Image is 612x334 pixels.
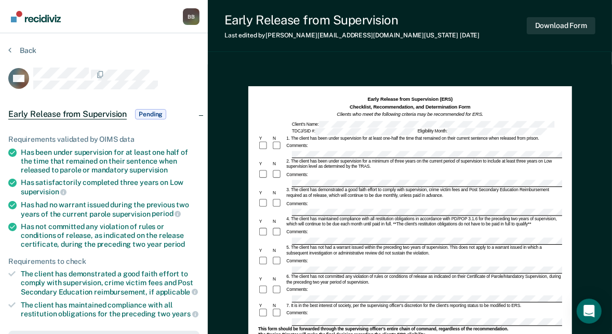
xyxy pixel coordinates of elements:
[183,8,199,25] button: Profile dropdown button
[285,136,562,141] div: 1. The client has been under supervision for at least one-half the time that remained on their cu...
[285,287,309,292] div: Comments:
[337,111,483,116] em: Clients who meet the following criteria may be recommended for ERS.
[21,201,199,218] div: Has had no warrant issued during the previous two years of the current parole supervision
[285,274,562,285] div: 6. The client has not committed any violation of rules or conditions of release as indicated on t...
[285,188,562,199] div: 3. The client has demonstrated a good faith effort to comply with supervision, crime victim fees ...
[224,32,480,39] div: Last edited by [PERSON_NAME][EMAIL_ADDRESS][DOMAIN_NAME][US_STATE]
[258,277,272,282] div: Y
[258,136,272,141] div: Y
[285,230,309,235] div: Comments:
[130,166,168,174] span: supervision
[285,245,562,256] div: 5. The client has not had a warrant issued within the preceding two years of supervision. This do...
[272,162,285,167] div: N
[285,159,562,170] div: 2. The client has been under supervision for a minimum of three years on the current period of su...
[183,8,199,25] div: B B
[164,240,185,248] span: period
[272,136,285,141] div: N
[285,201,309,206] div: Comments:
[258,303,272,308] div: Y
[272,277,285,282] div: N
[156,288,198,296] span: applicable
[285,217,562,228] div: 4. The client has maintained compliance with all restitution obligations in accordance with PD/PO...
[21,178,199,196] div: Has satisfactorily completed three years on Low
[272,248,285,253] div: N
[291,128,417,135] div: TDCJ/SID #:
[291,121,555,128] div: Client's Name:
[21,270,199,296] div: The client has demonstrated a good faith effort to comply with supervision, crime victim fees and...
[350,104,471,109] strong: Checklist, Recommendation, and Determination Form
[367,97,453,102] strong: Early Release from Supervision (ERS)
[258,162,272,167] div: Y
[285,303,562,308] div: 7. It is in the best interest of society, per the supervising officer's discretion for the client...
[258,248,272,253] div: Y
[272,219,285,224] div: N
[417,128,549,135] div: Eligibility Month:
[258,326,562,331] div: This form should be forwarded through the supervising officer's entire chain of command, regardle...
[272,303,285,308] div: N
[21,148,199,174] div: Has been under supervision for at least one half of the time that remained on their sentence when...
[272,191,285,196] div: N
[11,11,61,22] img: Recidiviz
[460,32,480,39] span: [DATE]
[258,191,272,196] div: Y
[152,209,181,218] span: period
[172,310,198,318] span: years
[285,311,309,316] div: Comments:
[8,109,127,119] span: Early Release from Supervision
[135,109,166,119] span: Pending
[8,135,199,144] div: Requirements validated by OIMS data
[285,143,309,149] div: Comments:
[8,46,36,55] button: Back
[285,259,309,264] div: Comments:
[21,222,199,248] div: Has not committed any violation of rules or conditions of release, as indicated on the release ce...
[258,219,272,224] div: Y
[285,172,309,178] div: Comments:
[21,301,199,318] div: The client has maintained compliance with all restitution obligations for the preceding two
[8,257,199,266] div: Requirements to check
[224,12,480,28] div: Early Release from Supervision
[577,299,602,324] div: Open Intercom Messenger
[21,188,66,196] span: supervision
[527,17,595,34] button: Download Form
